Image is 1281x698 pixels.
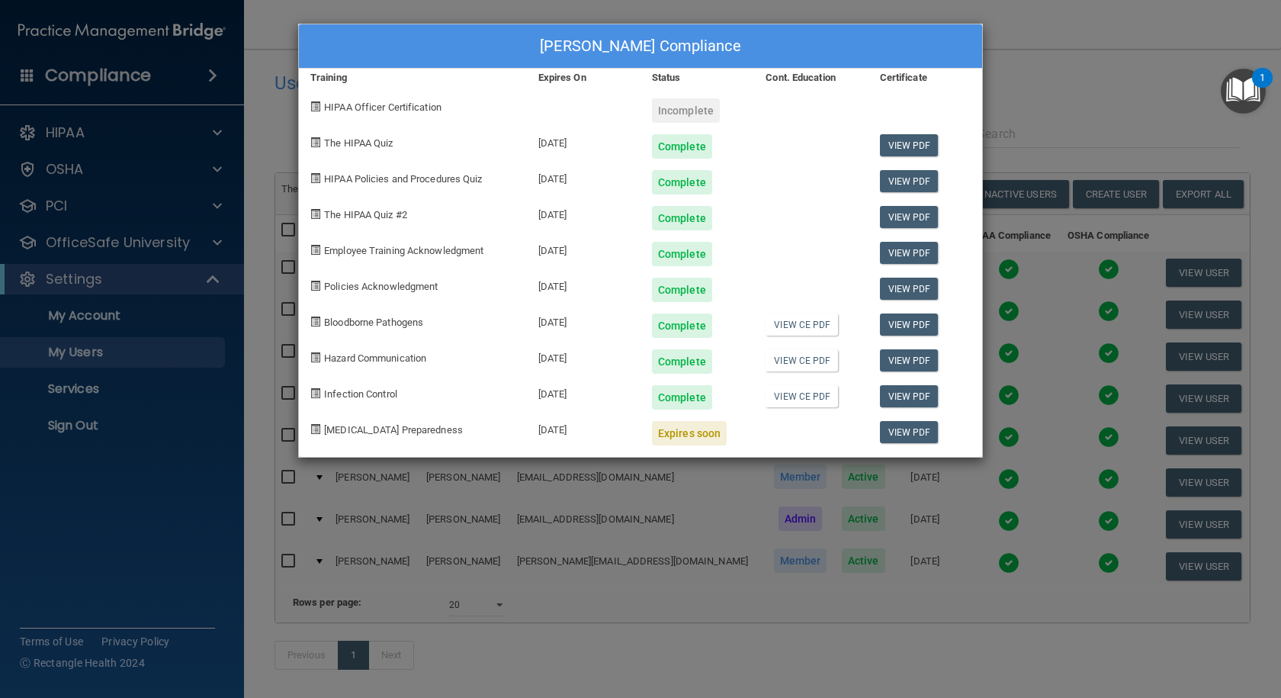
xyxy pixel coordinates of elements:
[527,338,640,374] div: [DATE]
[766,385,838,407] a: View CE PDF
[766,314,838,336] a: View CE PDF
[652,385,712,410] div: Complete
[754,69,868,87] div: Cont. Education
[324,173,482,185] span: HIPAA Policies and Procedures Quiz
[880,134,939,156] a: View PDF
[527,195,640,230] div: [DATE]
[527,159,640,195] div: [DATE]
[868,69,982,87] div: Certificate
[324,245,483,256] span: Employee Training Acknowledgment
[527,374,640,410] div: [DATE]
[766,349,838,372] a: View CE PDF
[880,385,939,407] a: View PDF
[527,69,640,87] div: Expires On
[652,421,727,445] div: Expires soon
[324,281,438,292] span: Policies Acknowledgment
[527,230,640,266] div: [DATE]
[1260,78,1265,98] div: 1
[324,424,463,436] span: [MEDICAL_DATA] Preparedness
[880,421,939,443] a: View PDF
[324,101,441,113] span: HIPAA Officer Certification
[652,170,712,195] div: Complete
[652,134,712,159] div: Complete
[652,98,720,123] div: Incomplete
[880,242,939,264] a: View PDF
[880,278,939,300] a: View PDF
[299,69,527,87] div: Training
[324,388,397,400] span: Infection Control
[324,209,407,220] span: The HIPAA Quiz #2
[1221,69,1266,114] button: Open Resource Center, 1 new notification
[652,206,712,230] div: Complete
[880,206,939,228] a: View PDF
[880,314,939,336] a: View PDF
[527,266,640,302] div: [DATE]
[652,349,712,374] div: Complete
[880,349,939,372] a: View PDF
[324,317,423,328] span: Bloodborne Pathogens
[640,69,754,87] div: Status
[527,123,640,159] div: [DATE]
[324,352,426,364] span: Hazard Communication
[527,302,640,338] div: [DATE]
[652,278,712,302] div: Complete
[527,410,640,445] div: [DATE]
[652,314,712,338] div: Complete
[880,170,939,192] a: View PDF
[324,137,393,149] span: The HIPAA Quiz
[299,24,982,69] div: [PERSON_NAME] Compliance
[652,242,712,266] div: Complete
